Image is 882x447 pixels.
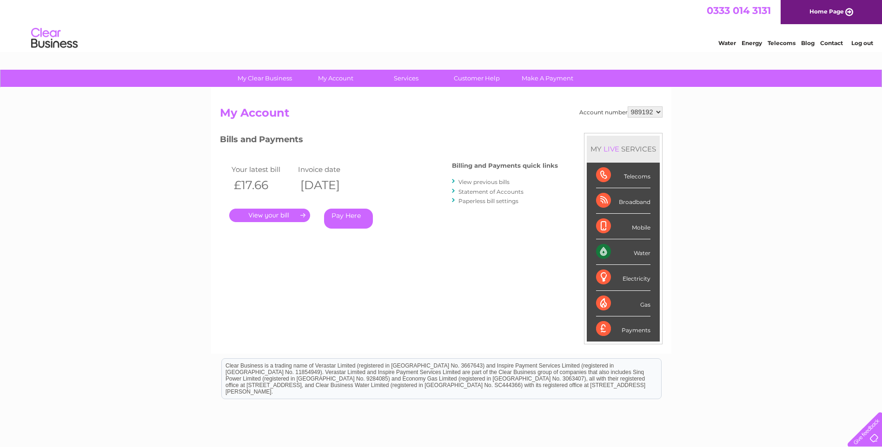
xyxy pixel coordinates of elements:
[452,162,558,169] h4: Billing and Payments quick links
[820,39,843,46] a: Contact
[226,70,303,87] a: My Clear Business
[851,39,873,46] a: Log out
[718,39,736,46] a: Water
[229,209,310,222] a: .
[324,209,373,229] a: Pay Here
[31,24,78,53] img: logo.png
[222,5,661,45] div: Clear Business is a trading name of Verastar Limited (registered in [GEOGRAPHIC_DATA] No. 3667643...
[296,176,363,195] th: [DATE]
[296,163,363,176] td: Invoice date
[368,70,444,87] a: Services
[220,133,558,149] h3: Bills and Payments
[596,239,650,265] div: Water
[596,163,650,188] div: Telecoms
[229,163,296,176] td: Your latest bill
[596,214,650,239] div: Mobile
[801,39,815,46] a: Blog
[587,136,660,162] div: MY SERVICES
[596,265,650,290] div: Electricity
[458,188,524,195] a: Statement of Accounts
[707,5,771,16] a: 0333 014 3131
[596,188,650,214] div: Broadband
[579,106,663,118] div: Account number
[596,316,650,342] div: Payments
[458,178,510,185] a: View previous bills
[509,70,586,87] a: Make A Payment
[438,70,515,87] a: Customer Help
[742,39,762,46] a: Energy
[297,70,374,87] a: My Account
[220,106,663,124] h2: My Account
[602,145,621,153] div: LIVE
[596,291,650,316] div: Gas
[768,39,796,46] a: Telecoms
[458,197,518,204] a: Paperless bill settings
[229,176,296,195] th: £17.66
